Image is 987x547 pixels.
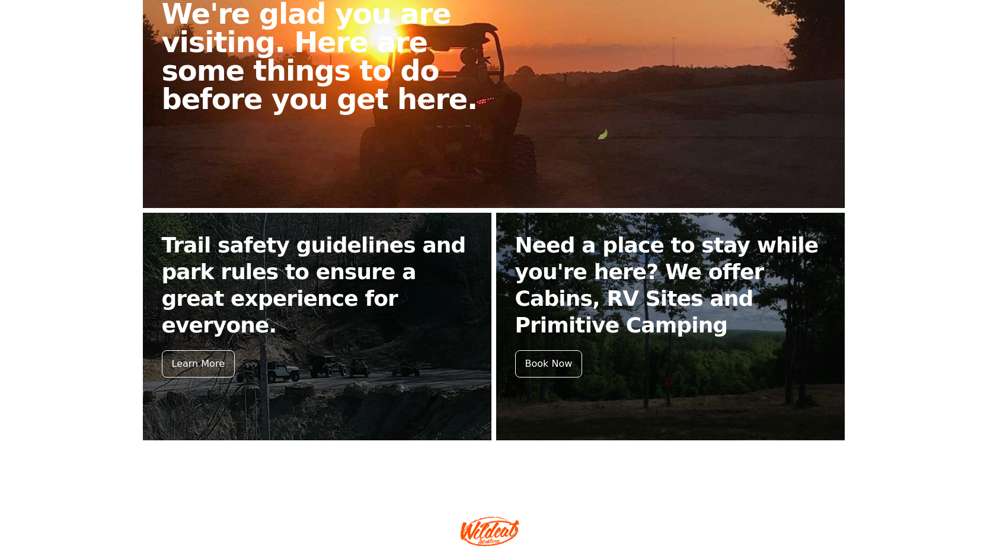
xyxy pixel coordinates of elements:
h2: Need a place to stay while you're here? We offer Cabins, RV Sites and Primitive Camping [515,232,826,338]
div: Learn More [162,350,235,378]
a: Trail safety guidelines and park rules to ensure a great experience for everyone. Learn More [143,213,491,440]
a: Need a place to stay while you're here? We offer Cabins, RV Sites and Primitive Camping Book Now [496,213,845,440]
h2: Trail safety guidelines and park rules to ensure a great experience for everyone. [162,232,472,338]
div: Book Now [515,350,583,378]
